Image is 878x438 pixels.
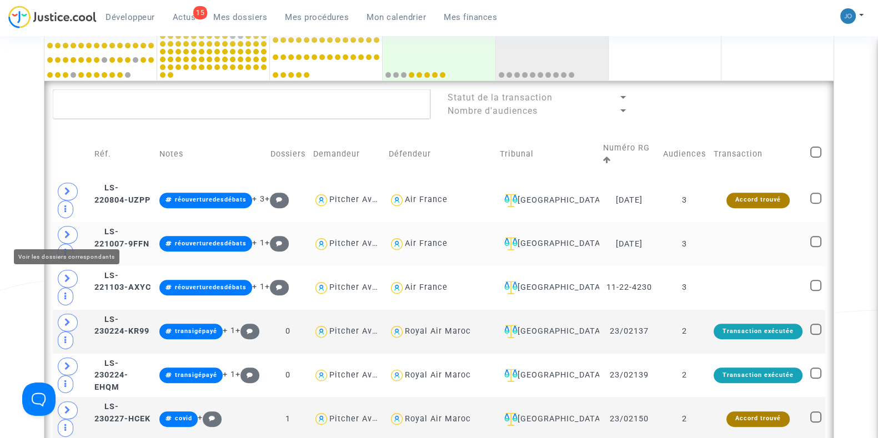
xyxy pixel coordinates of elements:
[175,415,192,422] span: covid
[329,370,390,380] div: Pitcher Avocat
[329,239,390,248] div: Pitcher Avocat
[193,6,207,19] div: 15
[504,369,518,382] img: icon-faciliter-sm.svg
[252,282,265,291] span: + 1
[267,310,309,354] td: 0
[714,367,802,383] div: Transaction exécutée
[223,370,235,379] span: + 1
[265,194,289,204] span: +
[18,18,27,27] img: logo_orange.svg
[173,12,196,22] span: Actus
[313,236,329,252] img: icon-user.svg
[500,369,595,382] div: [GEOGRAPHIC_DATA]
[313,280,329,296] img: icon-user.svg
[659,266,710,310] td: 3
[405,414,471,424] div: Royal Air Maroc
[389,280,405,296] img: icon-user.svg
[500,412,595,426] div: [GEOGRAPHIC_DATA]
[57,66,86,73] div: Domaine
[504,325,518,338] img: icon-faciliter-sm.svg
[599,310,659,354] td: 23/02137
[389,236,405,252] img: icon-user.svg
[329,283,390,292] div: Pitcher Avocat
[175,328,217,335] span: transigépayé
[106,12,155,22] span: Développeur
[235,370,259,379] span: +
[504,237,518,250] img: icon-faciliter-sm.svg
[504,194,518,207] img: icon-faciliter-sm.svg
[447,92,552,103] span: Statut de la transaction
[252,238,265,248] span: + 1
[175,371,217,379] span: transigépayé
[235,326,259,335] span: +
[213,12,267,22] span: Mes dossiers
[659,222,710,266] td: 3
[18,29,27,38] img: website_grey.svg
[358,9,435,26] a: Mon calendrier
[45,64,54,73] img: tab_domain_overview_orange.svg
[91,130,155,178] td: Réf.
[94,315,149,336] span: LS-230224-KR99
[94,183,150,205] span: LS-220804-UZPP
[599,266,659,310] td: 11-22-4230
[714,324,802,339] div: Transaction exécutée
[435,9,506,26] a: Mes finances
[267,354,309,397] td: 0
[405,195,448,204] div: Air France
[265,282,289,291] span: +
[198,413,222,422] span: +
[252,194,265,204] span: + 3
[840,8,856,24] img: 45a793c8596a0d21866ab9c5374b5e4b
[405,370,471,380] div: Royal Air Maroc
[500,325,595,338] div: [GEOGRAPHIC_DATA]
[267,130,309,178] td: Dossiers
[659,130,710,178] td: Audiences
[29,29,126,38] div: Domaine: [DOMAIN_NAME]
[313,411,329,427] img: icon-user.svg
[389,411,405,427] img: icon-user.svg
[710,130,806,178] td: Transaction
[504,412,518,426] img: icon-faciliter-sm.svg
[385,130,496,178] td: Défendeur
[223,326,235,335] span: + 1
[155,130,267,178] td: Notes
[285,12,349,22] span: Mes procédures
[389,324,405,340] img: icon-user.svg
[389,192,405,208] img: icon-user.svg
[659,178,710,222] td: 3
[22,382,56,416] iframe: Help Scout Beacon - Open
[313,324,329,340] img: icon-user.svg
[94,402,150,424] span: LS-230227-HCEK
[94,227,149,249] span: LS-221007-9FFN
[265,238,289,248] span: +
[726,193,790,208] div: Accord trouvé
[97,9,164,26] a: Développeur
[175,240,247,247] span: réouverturedesdébats
[309,130,385,178] td: Demandeur
[267,222,309,266] td: 1
[31,18,54,27] div: v 4.0.25
[405,239,448,248] div: Air France
[94,359,128,392] span: LS-230224-EHQM
[313,192,329,208] img: icon-user.svg
[599,354,659,397] td: 23/02139
[447,105,537,116] span: Nombre d'audiences
[329,326,390,336] div: Pitcher Avocat
[175,196,247,203] span: réouverturedesdébats
[204,9,276,26] a: Mes dossiers
[496,130,599,178] td: Tribunal
[126,64,135,73] img: tab_keywords_by_traffic_grey.svg
[94,271,151,293] span: LS-221103-AXYC
[267,266,309,310] td: 1
[164,9,205,26] a: 15Actus
[599,178,659,222] td: [DATE]
[138,66,170,73] div: Mots-clés
[8,6,97,28] img: jc-logo.svg
[500,194,595,207] div: [GEOGRAPHIC_DATA]
[405,283,448,292] div: Air France
[267,178,309,222] td: 1
[500,281,595,294] div: [GEOGRAPHIC_DATA]
[444,12,497,22] span: Mes finances
[599,222,659,266] td: [DATE]
[500,237,595,250] div: [GEOGRAPHIC_DATA]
